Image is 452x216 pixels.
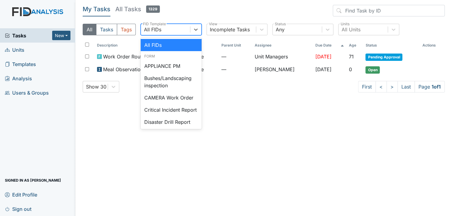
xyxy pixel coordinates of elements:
[221,53,250,60] span: —
[5,32,52,39] a: Tasks
[5,74,32,83] span: Analysis
[95,40,157,51] th: Toggle SortBy
[141,116,202,128] div: Disaster Drill Report
[386,81,398,92] a: >
[141,128,202,148] div: EMERGENCY Work Order
[349,54,354,60] span: 71
[346,40,363,51] th: Toggle SortBy
[365,54,402,61] span: Pending Approval
[432,84,441,90] strong: 1 of 1
[252,63,313,76] td: [PERSON_NAME]
[363,40,420,51] th: Toggle SortBy
[358,81,445,92] nav: task-pagination
[315,54,332,60] span: [DATE]
[333,5,445,16] input: Find Task by ID
[313,40,346,51] th: Toggle SortBy
[5,190,37,199] span: Edit Profile
[315,66,332,72] span: [DATE]
[365,66,380,74] span: Open
[141,104,202,116] div: Critical Incident Report
[141,39,202,51] div: All FIDs
[103,66,143,73] span: Meal Observation
[115,5,160,13] h5: All Tasks
[397,81,415,92] a: Last
[86,83,106,90] div: Show 30
[83,5,110,13] h5: My Tasks
[85,43,89,47] input: Toggle All Rows Selected
[5,59,36,69] span: Templates
[5,45,24,54] span: Units
[221,66,250,73] span: —
[83,24,136,35] div: Type filter
[349,66,352,72] span: 0
[141,92,202,104] div: CAMERA Work Order
[375,81,387,92] a: <
[5,204,31,214] span: Sign out
[141,54,202,59] div: Form
[5,176,61,185] span: Signed in as [PERSON_NAME]
[414,81,445,92] span: Page
[210,26,250,33] div: Incomplete Tasks
[141,60,202,72] div: APPLIANCE PM
[144,26,161,33] div: All FIDs
[276,26,285,33] div: Any
[117,24,136,35] button: Tags
[103,53,149,60] span: Work Order Routine
[252,51,313,63] td: Unit Managers
[252,40,313,51] th: Assignee
[358,81,376,92] a: First
[219,40,252,51] th: Toggle SortBy
[96,24,117,35] button: Tasks
[5,88,49,97] span: Users & Groups
[342,26,361,33] div: All Units
[420,40,445,51] th: Actions
[83,24,96,35] button: All
[146,5,160,13] span: 1329
[52,31,70,40] button: New
[141,72,202,92] div: Bushes/Landscaping inspection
